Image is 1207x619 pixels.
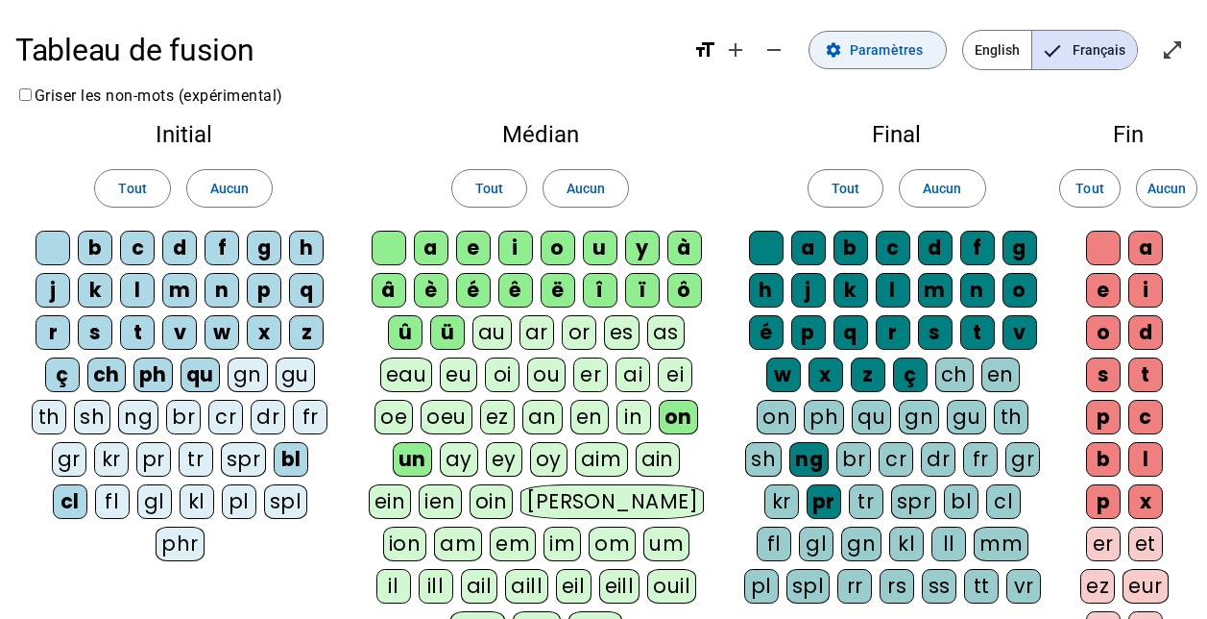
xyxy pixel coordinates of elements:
div: p [1086,400,1121,434]
div: l [876,273,910,308]
div: oe [374,400,413,434]
div: g [247,231,281,265]
div: p [791,315,826,350]
div: ez [480,400,515,434]
div: tr [179,442,213,477]
div: à [667,231,702,265]
div: aill [505,569,548,604]
mat-button-toggle-group: Language selection [962,30,1138,70]
button: Aucun [543,169,629,208]
div: on [659,400,698,434]
div: spl [264,484,308,519]
div: û [388,315,422,350]
div: o [541,231,575,265]
div: rr [837,569,872,604]
div: um [643,527,689,561]
div: d [162,231,197,265]
div: or [562,315,596,350]
div: z [851,358,885,392]
div: pl [222,484,256,519]
div: d [918,231,953,265]
div: l [1128,442,1163,477]
div: ar [519,315,554,350]
div: cr [879,442,913,477]
div: an [522,400,563,434]
div: o [1086,315,1121,350]
div: t [960,315,995,350]
div: om [589,527,636,561]
div: oeu [421,400,472,434]
h1: Tableau de fusion [15,19,678,81]
div: ail [461,569,498,604]
input: Griser les non-mots (expérimental) [19,88,32,101]
div: ss [922,569,956,604]
div: er [1086,527,1121,561]
div: ou [527,358,566,392]
div: fl [95,484,130,519]
button: Aucun [186,169,273,208]
div: w [205,315,239,350]
span: Tout [475,177,503,200]
div: ay [440,442,478,477]
div: t [1128,358,1163,392]
div: w [766,358,801,392]
div: gn [899,400,939,434]
div: gn [841,527,881,561]
div: eur [1123,569,1169,604]
button: Augmenter la taille de la police [716,31,755,69]
div: f [960,231,995,265]
div: j [36,273,70,308]
div: er [573,358,608,392]
div: eill [599,569,640,604]
div: eau [380,358,433,392]
mat-icon: format_size [693,38,716,62]
div: ien [419,484,462,519]
label: Griser les non-mots (expérimental) [15,87,283,105]
div: oin [470,484,514,519]
div: e [456,231,491,265]
div: m [918,273,953,308]
div: i [498,231,533,265]
div: f [205,231,239,265]
div: â [372,273,406,308]
div: ch [935,358,974,392]
div: ey [486,442,522,477]
span: Aucun [923,177,961,200]
div: s [918,315,953,350]
div: gr [1005,442,1040,477]
button: Tout [808,169,883,208]
div: on [757,400,796,434]
div: é [749,315,784,350]
div: ï [625,273,660,308]
div: n [960,273,995,308]
div: gu [276,358,315,392]
div: gr [52,442,86,477]
button: Entrer en plein écran [1153,31,1192,69]
div: v [1002,315,1037,350]
div: ç [45,358,80,392]
div: l [120,273,155,308]
div: em [490,527,536,561]
div: m [162,273,197,308]
div: et [1128,527,1163,561]
button: Aucun [1136,169,1197,208]
div: c [120,231,155,265]
div: ê [498,273,533,308]
div: qu [181,358,220,392]
div: th [32,400,66,434]
div: ü [430,315,465,350]
div: y [625,231,660,265]
div: am [434,527,482,561]
mat-icon: open_in_full [1161,38,1184,62]
div: ph [804,400,844,434]
div: vr [1006,569,1041,604]
button: Aucun [899,169,985,208]
div: î [583,273,617,308]
div: g [1002,231,1037,265]
div: qu [852,400,891,434]
div: fr [963,442,998,477]
div: phr [156,527,205,561]
div: [PERSON_NAME] [520,484,704,519]
div: ai [616,358,650,392]
div: cl [986,484,1021,519]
